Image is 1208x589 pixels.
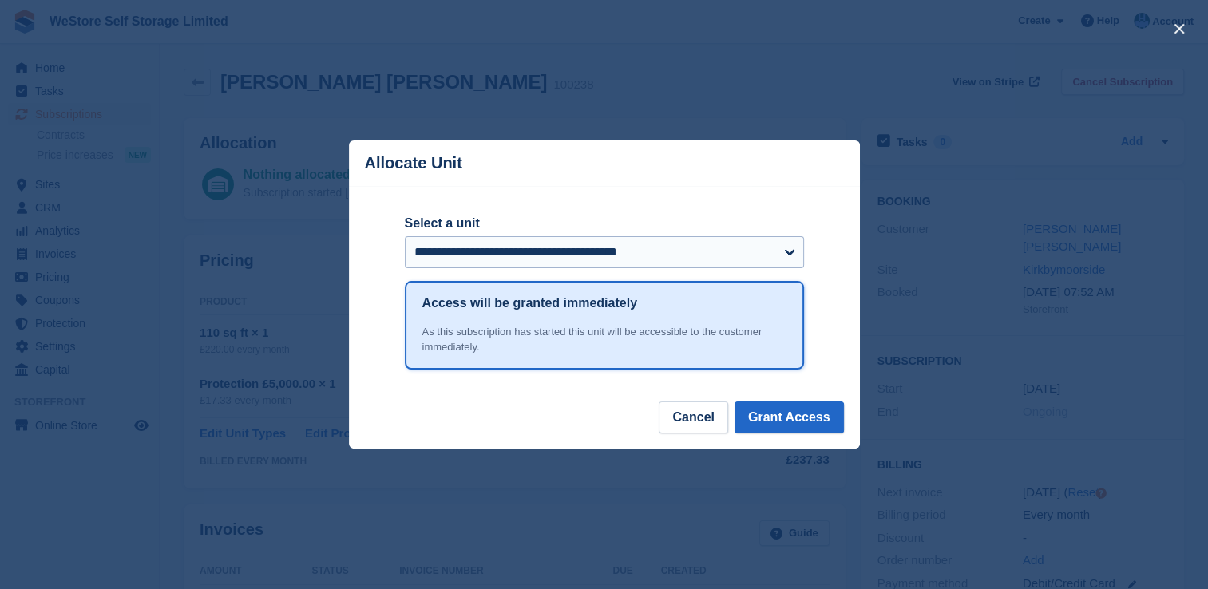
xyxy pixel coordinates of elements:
[659,401,727,433] button: Cancel
[735,401,844,433] button: Grant Access
[1166,16,1192,42] button: close
[405,214,804,233] label: Select a unit
[365,154,462,172] p: Allocate Unit
[422,294,637,313] h1: Access will be granted immediately
[422,324,786,355] div: As this subscription has started this unit will be accessible to the customer immediately.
